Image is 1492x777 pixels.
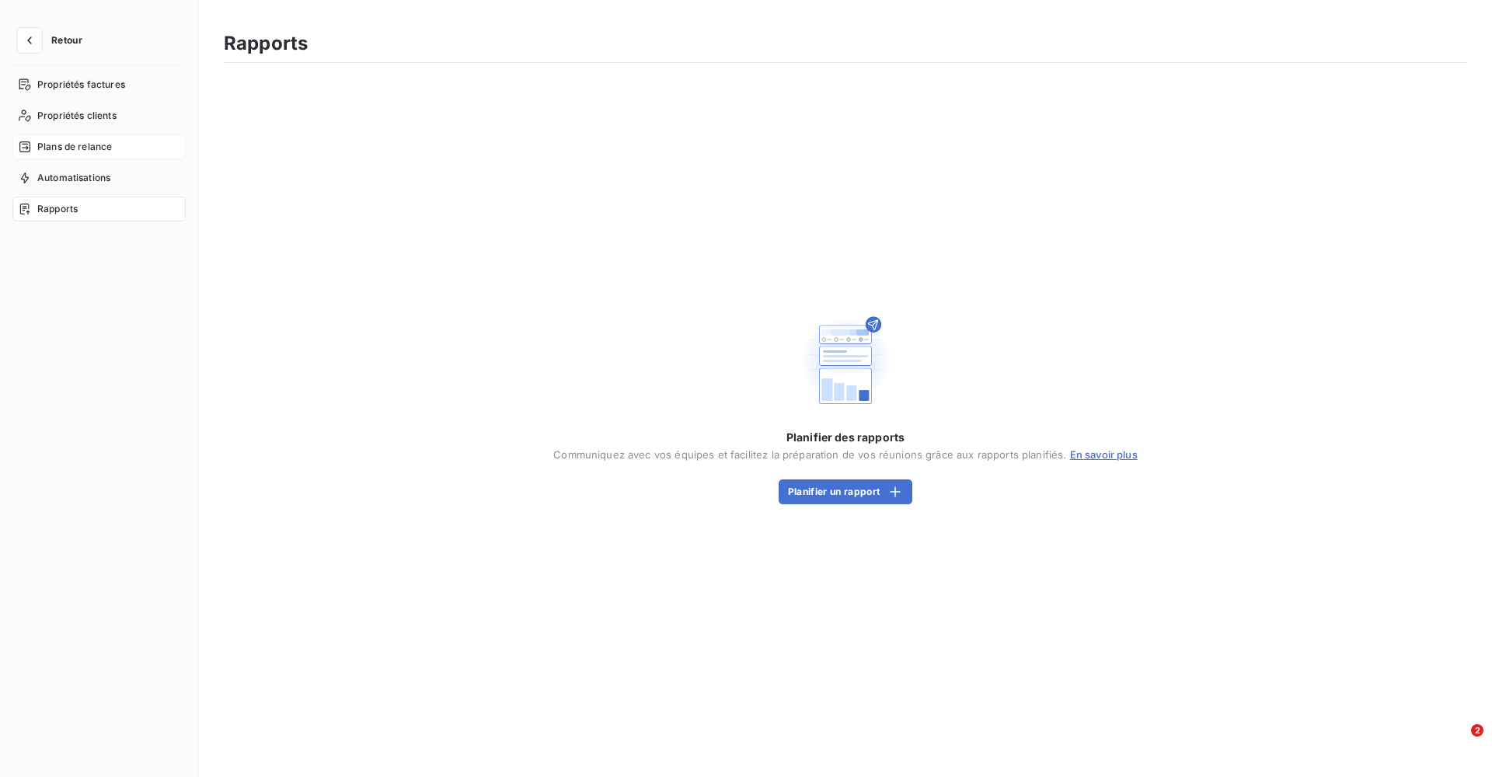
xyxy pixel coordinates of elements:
a: Propriétés factures [12,72,186,97]
a: Plans de relance [12,134,186,159]
span: Plans de relance [37,140,112,154]
span: 2 [1471,724,1483,737]
h3: Rapports [224,30,308,57]
a: Rapports [12,197,186,221]
span: Communiquez avec vos équipes et facilitez la préparation de vos réunions grâce aux rapports plani... [553,448,1138,461]
button: Retour [12,28,95,53]
a: Automatisations [12,166,186,190]
span: Propriétés clients [37,109,117,123]
span: Rapports [37,202,78,216]
a: Propriétés clients [12,103,186,128]
span: Retour [51,36,82,45]
img: Empty state [796,311,895,411]
span: Automatisations [37,171,110,185]
iframe: Intercom live chat [1439,724,1476,761]
button: Planifier un rapport [779,479,912,504]
span: Planifier des rapports [786,430,905,445]
a: En savoir plus [1070,448,1138,461]
span: Propriétés factures [37,78,125,92]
